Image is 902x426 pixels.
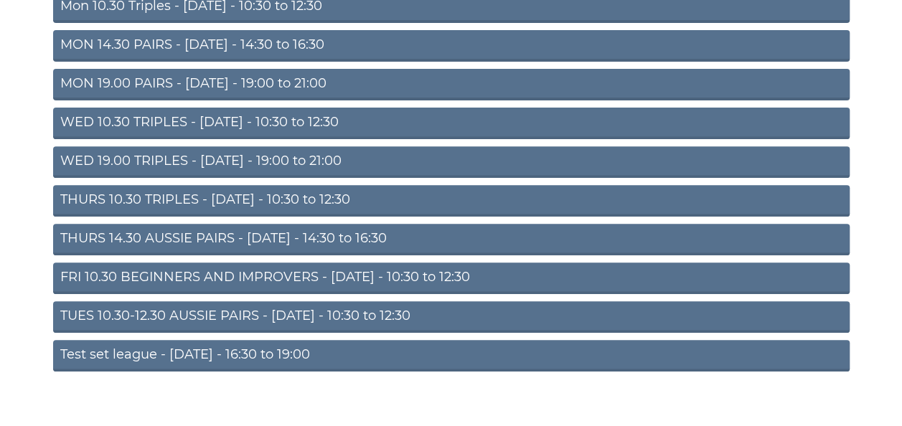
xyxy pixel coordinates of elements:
[53,69,850,100] a: MON 19.00 PAIRS - [DATE] - 19:00 to 21:00
[53,185,850,217] a: THURS 10.30 TRIPLES - [DATE] - 10:30 to 12:30
[53,301,850,333] a: TUES 10.30-12.30 AUSSIE PAIRS - [DATE] - 10:30 to 12:30
[53,146,850,178] a: WED 19.00 TRIPLES - [DATE] - 19:00 to 21:00
[53,340,850,371] a: Test set league - [DATE] - 16:30 to 19:00
[53,262,850,294] a: FRI 10.30 BEGINNERS AND IMPROVERS - [DATE] - 10:30 to 12:30
[53,108,850,139] a: WED 10.30 TRIPLES - [DATE] - 10:30 to 12:30
[53,224,850,255] a: THURS 14.30 AUSSIE PAIRS - [DATE] - 14:30 to 16:30
[53,30,850,62] a: MON 14.30 PAIRS - [DATE] - 14:30 to 16:30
